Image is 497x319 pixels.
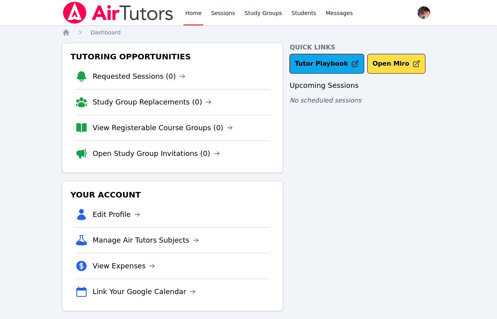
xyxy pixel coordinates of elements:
[62,28,435,36] nav: Breadcrumb
[93,122,233,133] a: View Registerable Course Groups (0)
[289,97,361,104] span: No scheduled sessions
[69,188,276,202] h3: Your Account
[93,71,185,82] a: Requested Sessions (0)
[62,2,174,24] img: Air Tutors
[93,209,140,220] a: Edit Profile
[289,54,364,74] a: Tutor Playbook
[93,235,199,246] a: Manage Air Tutors Subjects
[326,9,353,17] span: Messages
[367,54,425,74] button: Open Miro
[69,49,276,64] h3: Tutoring Opportunities
[91,29,121,36] span: Dashboard
[93,97,212,108] a: Study Group Replacements (0)
[93,148,220,159] a: Open Study Group Invitations (0)
[289,43,435,52] h4: Quick Links
[93,260,155,272] a: View Expenses
[93,286,196,297] a: Link Your Google Calendar
[91,28,121,36] a: Dashboard
[289,80,435,91] h3: Upcoming Sessions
